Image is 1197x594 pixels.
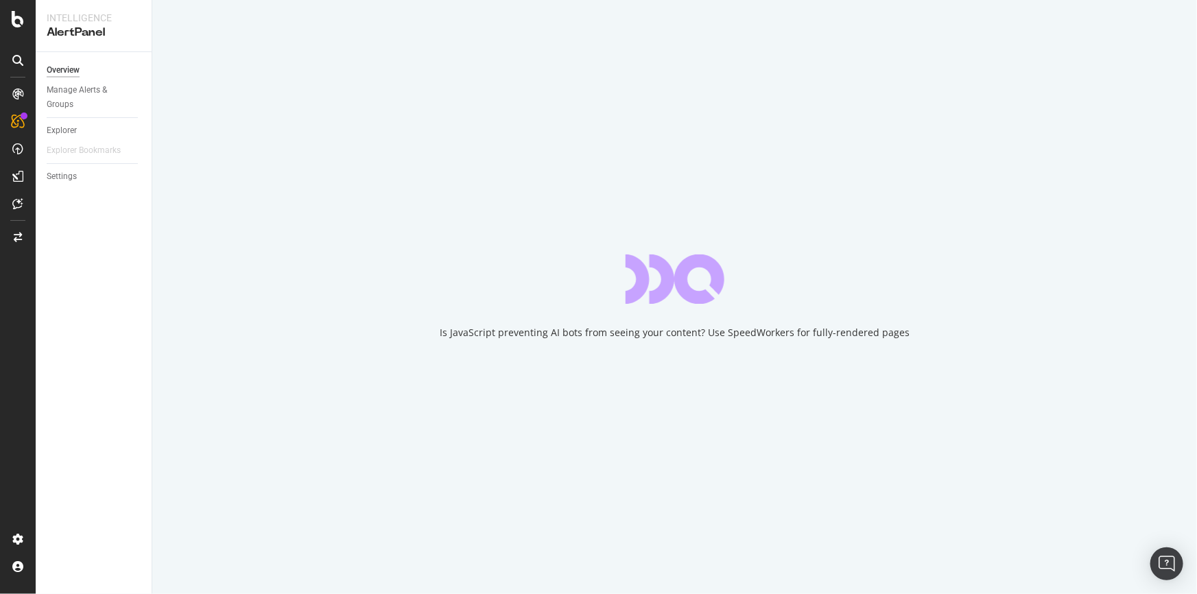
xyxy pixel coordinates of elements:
a: Explorer Bookmarks [47,143,134,158]
div: Intelligence [47,11,141,25]
a: Settings [47,169,142,184]
div: Manage Alerts & Groups [47,83,129,112]
div: AlertPanel [47,25,141,40]
div: Is JavaScript preventing AI bots from seeing your content? Use SpeedWorkers for fully-rendered pages [440,326,910,340]
a: Explorer [47,123,142,138]
div: Overview [47,63,80,78]
div: animation [626,254,724,304]
div: Settings [47,169,77,184]
a: Overview [47,63,142,78]
a: Manage Alerts & Groups [47,83,142,112]
div: Explorer Bookmarks [47,143,121,158]
div: Explorer [47,123,77,138]
div: Open Intercom Messenger [1150,547,1183,580]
